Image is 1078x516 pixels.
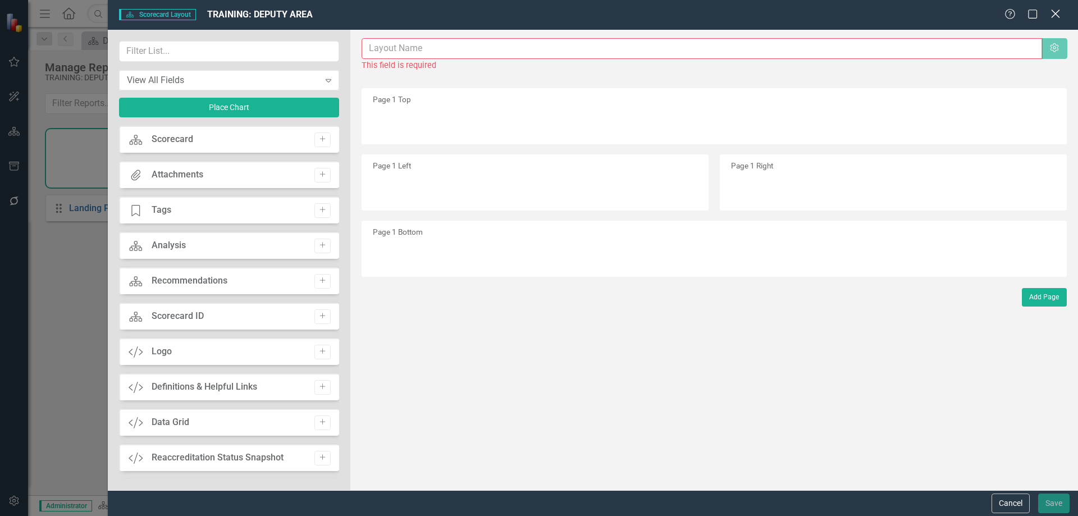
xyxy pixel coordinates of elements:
small: Page 1 Top [373,95,411,104]
small: Page 1 Left [373,161,411,170]
div: Data Grid [152,416,189,429]
small: Page 1 Right [731,161,773,170]
div: Logo [152,345,172,358]
input: Layout Name [362,38,1043,59]
span: Scorecard Layout [119,9,196,20]
div: Scorecard ID [152,310,204,323]
div: Definitions & Helpful Links [152,381,257,394]
span: TRAINING: DEPUTY AREA [207,9,313,20]
div: View All Fields [127,74,319,86]
div: Tags [152,204,171,217]
div: This field is required [362,59,1067,72]
div: Recommendations [152,275,227,287]
button: Add Page [1022,288,1067,306]
button: Cancel [992,494,1030,513]
button: Save [1038,494,1070,513]
small: Page 1 Bottom [373,227,423,236]
button: Place Chart [119,98,339,117]
div: Analysis [152,239,186,252]
div: Reaccreditation Status Snapshot [152,451,284,464]
div: Attachments [152,168,203,181]
div: Scorecard [152,133,193,146]
input: Filter List... [119,41,339,62]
